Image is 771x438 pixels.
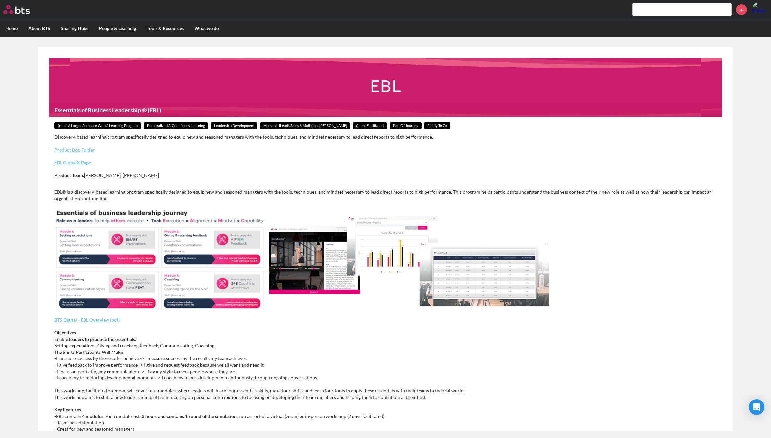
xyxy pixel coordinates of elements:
strong: 3 [142,413,144,419]
h1: Essentials of Business Leadership ® (EBL) [49,104,722,117]
a: EBL GlobalX Page [54,160,91,165]
p: EBL® is a discovery-based learning program specifically designed to equip new and seasoned manage... [54,189,717,202]
strong: Key Features [54,407,81,412]
strong: Enable leaders to practice the essentials: [54,336,136,342]
strong: - [54,355,56,361]
span: Moments iLeads Sales & Multiplier [PERSON_NAME] [260,122,350,129]
strong: 4 modules [82,413,103,419]
strong: The Shifts Participants Will Make [54,349,123,355]
p: [PERSON_NAME], [PERSON_NAME] [54,172,717,179]
label: People & Learning [94,20,141,37]
label: About BTS [23,20,56,37]
div: Open Intercom Messenger [749,399,764,415]
label: Tools & Resources [141,20,189,37]
a: Go home [3,5,42,14]
label: What we do [189,20,224,37]
a: Profile [752,2,768,17]
a: BTS Digital - EBL Overview (pdf) [54,317,120,323]
p: Setting expectations, Giving and receiving feedback, Communicating, Coaching I measure success by... [54,329,717,381]
a: Product Box Folder [54,147,95,153]
label: Sharing Hubs [56,20,94,37]
img: Pieter Kreyns [752,2,768,17]
span: Client facilitated [353,122,387,129]
span: Personalized & Continuous Learning [144,122,208,129]
a: + [736,4,747,15]
span: Ready to go [424,122,450,129]
span: Part of Journey [390,122,422,129]
span: Leadership Development [211,122,257,129]
p: Discovery-based learning program specifically designed to equip new and seasoned managers with th... [54,134,717,140]
strong: - [54,413,56,419]
span: Reach a Larger Audience With a Learning Program [54,122,141,129]
strong: hours and contains 1 round of the simulation [145,413,237,419]
img: BTS Logo [3,5,30,14]
strong: Product Team: [54,172,84,178]
p: This workshop, facilitated on zoom, will cover four modules, where leaders will learn four essent... [54,387,717,400]
strong: Objectives [54,330,76,335]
